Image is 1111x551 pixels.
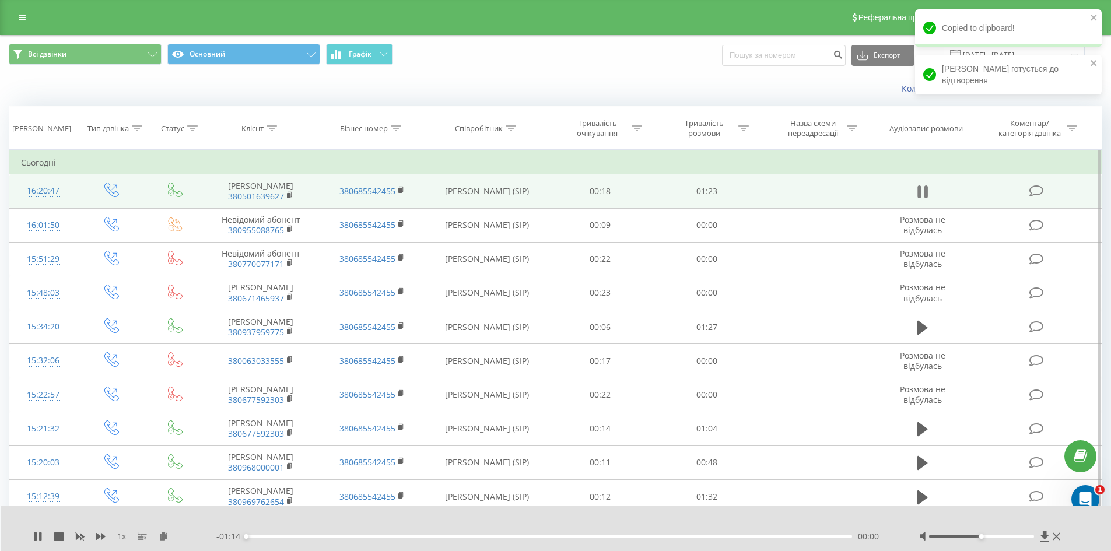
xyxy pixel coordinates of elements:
td: 00:09 [547,208,654,242]
a: 380685542455 [339,355,395,366]
div: Коментар/категорія дзвінка [996,118,1064,138]
td: Невідомий абонент [205,242,316,276]
a: 380685542455 [339,389,395,400]
div: 15:20:03 [21,451,66,474]
a: 380955088765 [228,224,284,236]
a: 380063033555 [228,355,284,366]
span: Розмова не відбулась [900,282,945,303]
a: 380685542455 [339,491,395,502]
button: Експорт [851,45,914,66]
div: 15:32:06 [21,349,66,372]
td: [PERSON_NAME] [205,310,316,344]
td: 01:27 [654,310,760,344]
a: 380685542455 [339,219,395,230]
span: Розмова не відбулась [900,384,945,405]
button: close [1090,58,1098,69]
td: 01:32 [654,480,760,514]
a: 380685542455 [339,287,395,298]
div: 15:48:03 [21,282,66,304]
td: 00:12 [547,480,654,514]
td: 00:22 [547,242,654,276]
span: 1 x [117,531,126,542]
button: close [1090,13,1098,24]
td: [PERSON_NAME] [205,378,316,412]
td: 00:11 [547,445,654,479]
div: 15:12:39 [21,485,66,508]
td: [PERSON_NAME] (SIP) [427,378,547,412]
td: 01:23 [654,174,760,208]
button: Всі дзвінки [9,44,162,65]
a: 380968000001 [228,462,284,473]
div: Аудіозапис розмови [889,124,963,134]
td: [PERSON_NAME] [205,412,316,445]
td: [PERSON_NAME] (SIP) [427,208,547,242]
div: 16:01:50 [21,214,66,237]
span: Всі дзвінки [28,50,66,59]
td: [PERSON_NAME] (SIP) [427,344,547,378]
td: [PERSON_NAME] (SIP) [427,276,547,310]
td: [PERSON_NAME] [205,445,316,479]
a: 380671465937 [228,293,284,304]
div: Назва схеми переадресації [781,118,844,138]
div: Тип дзвінка [87,124,129,134]
div: Copied to clipboard! [915,9,1102,47]
td: [PERSON_NAME] (SIP) [427,445,547,479]
div: Бізнес номер [340,124,388,134]
div: Статус [161,124,184,134]
span: Розмова не відбулась [900,214,945,236]
td: 01:04 [654,412,760,445]
td: Сьогодні [9,151,1102,174]
div: [PERSON_NAME] готується до відтворення [915,55,1102,94]
td: [PERSON_NAME] [205,174,316,208]
div: Тривалість розмови [673,118,735,138]
span: Розмова не відбулась [900,350,945,371]
button: Основний [167,44,320,65]
div: Accessibility label [244,534,248,539]
td: 00:00 [654,378,760,412]
a: 380685542455 [339,185,395,196]
span: - 01:14 [216,531,246,542]
div: 15:34:20 [21,315,66,338]
span: Розмова не відбулась [900,248,945,269]
div: Тривалість очікування [566,118,629,138]
td: 00:17 [547,344,654,378]
a: 380685542455 [339,253,395,264]
div: 15:22:57 [21,384,66,406]
td: Невідомий абонент [205,208,316,242]
td: [PERSON_NAME] [205,276,316,310]
td: [PERSON_NAME] (SIP) [427,310,547,344]
div: 15:21:32 [21,417,66,440]
a: 380501639627 [228,191,284,202]
a: 380969762654 [228,496,284,507]
td: 00:23 [547,276,654,310]
a: 380677592303 [228,394,284,405]
td: 00:48 [654,445,760,479]
a: 380685542455 [339,321,395,332]
td: [PERSON_NAME] (SIP) [427,412,547,445]
a: 380685542455 [339,457,395,468]
td: [PERSON_NAME] [205,480,316,514]
span: Реферальна програма [858,13,944,22]
iframe: Intercom live chat [1071,485,1099,513]
td: 00:18 [547,174,654,208]
div: [PERSON_NAME] [12,124,71,134]
button: Графік [326,44,393,65]
td: 00:00 [654,344,760,378]
input: Пошук за номером [722,45,846,66]
td: [PERSON_NAME] (SIP) [427,242,547,276]
a: 380937959775 [228,327,284,338]
td: 00:00 [654,276,760,310]
a: Коли дані можуть відрізнятися вiд інших систем [902,83,1102,94]
a: 380770077171 [228,258,284,269]
td: 00:22 [547,378,654,412]
td: 00:00 [654,242,760,276]
div: 16:20:47 [21,180,66,202]
span: 00:00 [858,531,879,542]
td: [PERSON_NAME] (SIP) [427,174,547,208]
a: 380685542455 [339,423,395,434]
td: [PERSON_NAME] (SIP) [427,480,547,514]
td: 00:14 [547,412,654,445]
span: 1 [1095,485,1105,494]
div: 15:51:29 [21,248,66,271]
td: 00:06 [547,310,654,344]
